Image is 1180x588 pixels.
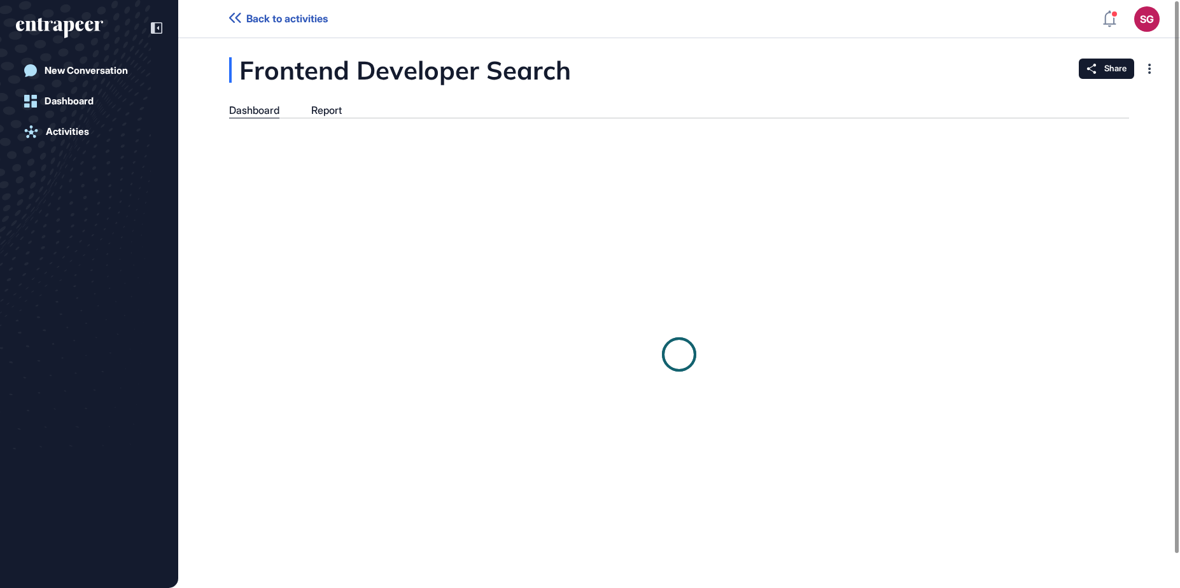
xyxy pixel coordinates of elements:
[1134,6,1160,32] button: SG
[311,104,342,116] div: Report
[229,13,328,25] a: Back to activities
[16,119,162,144] a: Activities
[16,88,162,114] a: Dashboard
[16,18,103,38] div: entrapeer-logo
[1104,64,1127,74] span: Share
[16,58,162,83] a: New Conversation
[45,95,94,107] div: Dashboard
[229,104,279,116] div: Dashboard
[246,13,328,25] span: Back to activities
[46,126,89,137] div: Activities
[45,65,128,76] div: New Conversation
[229,57,698,83] div: Frontend Developer Search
